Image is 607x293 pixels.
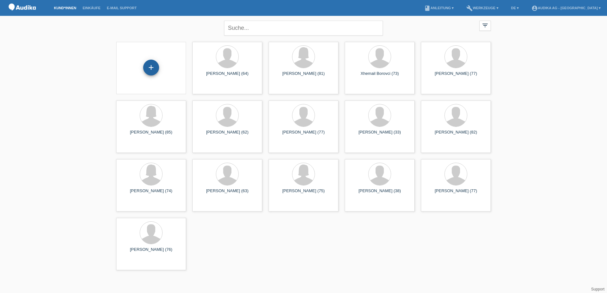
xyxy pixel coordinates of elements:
div: [PERSON_NAME] (63) [197,188,257,199]
div: [PERSON_NAME] (75) [274,188,333,199]
a: Kund*innen [51,6,79,10]
a: E-Mail Support [104,6,140,10]
i: book [424,5,430,11]
div: [PERSON_NAME] (85) [121,130,181,140]
a: Support [591,287,604,291]
div: [PERSON_NAME] (33) [350,130,410,140]
div: [PERSON_NAME] (38) [350,188,410,199]
a: bookAnleitung ▾ [421,6,457,10]
div: Kund*in hinzufügen [143,62,159,73]
div: [PERSON_NAME] (77) [426,188,486,199]
i: filter_list [482,22,489,29]
div: [PERSON_NAME] (81) [274,71,333,81]
a: POS — MF Group [6,12,38,17]
div: [PERSON_NAME] (74) [121,188,181,199]
i: build [466,5,473,11]
div: [PERSON_NAME] (76) [121,247,181,257]
div: [PERSON_NAME] (77) [274,130,333,140]
div: [PERSON_NAME] (64) [197,71,257,81]
a: buildWerkzeuge ▾ [463,6,502,10]
a: account_circleAudika AG - [GEOGRAPHIC_DATA] ▾ [528,6,604,10]
div: [PERSON_NAME] (82) [426,130,486,140]
input: Suche... [224,21,383,36]
i: account_circle [531,5,538,11]
a: Einkäufe [79,6,103,10]
div: [PERSON_NAME] (62) [197,130,257,140]
a: DE ▾ [508,6,522,10]
div: [PERSON_NAME] (77) [426,71,486,81]
div: Xhemail Borovci (73) [350,71,410,81]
